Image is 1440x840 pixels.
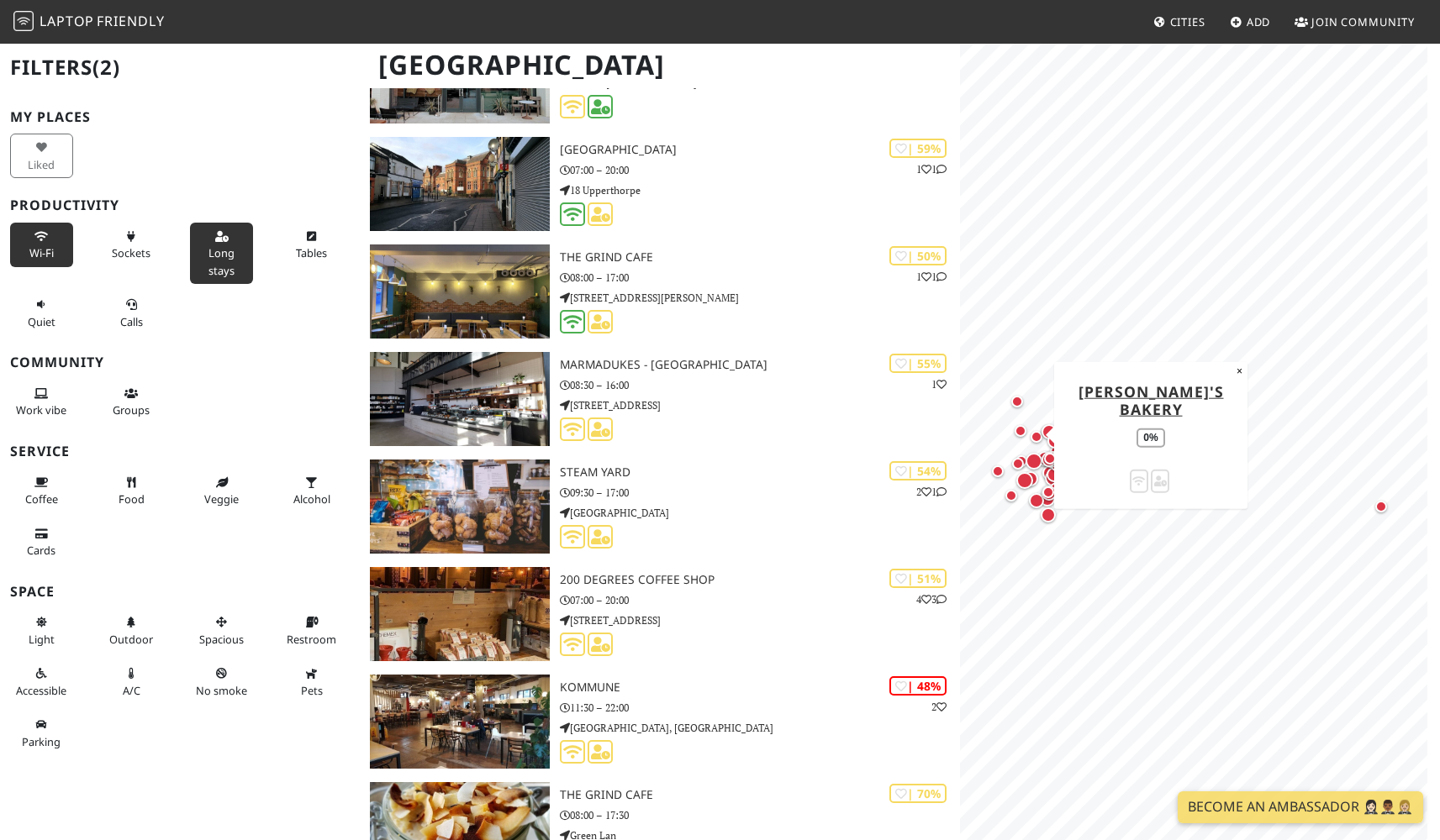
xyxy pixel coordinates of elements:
h2: Filters [10,42,350,93]
h3: Marmadukes - [GEOGRAPHIC_DATA] [560,358,960,372]
p: 2 [931,699,947,715]
div: Map marker [1042,451,1066,475]
div: Map marker [1015,455,1036,475]
button: Veggie [190,469,253,513]
h3: The Grind Cafe [560,250,960,265]
span: Alcohol [293,491,330,507]
div: Map marker [1049,482,1071,504]
p: 09:30 – 17:00 [560,485,960,501]
div: | 55% [889,354,947,373]
a: [PERSON_NAME]'s Bakery [1079,381,1224,418]
button: Restroom [280,608,343,653]
div: | 54% [889,461,947,480]
span: Join Community [1311,14,1415,29]
img: LaptopFriendly [13,11,34,31]
button: Outdoor [100,608,163,653]
h3: Community [10,354,350,370]
div: Map marker [1041,507,1063,529]
h3: Steam Yard [560,465,960,480]
div: Map marker [1026,453,1049,476]
span: Coffee [25,491,58,507]
span: People working [16,402,66,417]
div: | 70% [889,784,947,803]
div: Map marker [1042,486,1063,507]
span: Friendly [97,12,164,30]
div: Map marker [1011,396,1031,416]
a: Marmadukes - Cambridge Street | 55% 1 Marmadukes - [GEOGRAPHIC_DATA] 08:30 – 16:00 [STREET_ADDRESS] [360,352,960,446]
img: 200 Degrees Coffee Shop [370,567,550,661]
button: Food [100,469,163,513]
span: Parking [22,734,61,749]
a: Kommune | 48% 2 Kommune 11:30 – 22:00 [GEOGRAPHIC_DATA], [GEOGRAPHIC_DATA] [360,675,960,769]
div: 0% [1137,428,1164,448]
span: Accessible [16,683,66,698]
p: 08:00 – 17:30 [560,807,960,823]
span: Outdoor area [109,632,153,647]
img: Steam Yard [370,459,550,554]
button: Sockets [100,223,163,267]
h3: My Places [10,109,350,125]
p: 1 1 [916,269,947,285]
p: 1 1 [916,161,947,177]
span: Long stays [208,245,235,277]
div: | 51% [889,569,947,588]
span: Natural light [29,632,55,647]
button: Light [10,608,73,653]
div: Map marker [1012,458,1032,478]
a: Join Community [1288,7,1422,37]
h3: 200 Degrees Coffee Shop [560,573,960,587]
span: Stable Wi-Fi [29,245,54,260]
h3: The Grind Cafe [560,788,960,802]
h3: Kommune [560,680,960,695]
span: Pet friendly [301,683,323,698]
a: Steam Yard | 54% 21 Steam Yard 09:30 – 17:00 [GEOGRAPHIC_DATA] [360,459,960,554]
a: Add [1223,7,1278,37]
button: Coffee [10,469,73,513]
span: Add [1247,14,1271,29]
button: Tables [280,223,343,267]
p: 08:30 – 16:00 [560,377,960,393]
div: | 50% [889,246,947,265]
div: Map marker [1042,486,1063,507]
p: 4 3 [916,591,947,607]
p: [GEOGRAPHIC_DATA] [560,505,960,521]
button: Pets [280,659,343,704]
div: Map marker [1031,431,1051,451]
p: [STREET_ADDRESS][PERSON_NAME] [560,290,960,306]
button: Accessible [10,659,73,704]
span: Credit cards [27,543,55,558]
p: 1 [931,376,947,392]
img: Zest Centre [370,137,550,231]
div: Map marker [1045,470,1068,493]
div: Map marker [1047,467,1068,489]
span: (2) [92,53,120,81]
p: 07:00 – 20:00 [560,162,960,178]
span: Food [119,491,145,507]
p: 11:30 – 22:00 [560,700,960,716]
p: 08:00 – 17:00 [560,270,960,286]
span: Restroom [287,632,336,647]
div: | 48% [889,676,947,696]
span: Laptop [40,12,94,30]
div: Map marker [1029,493,1051,515]
a: Zest Centre | 59% 11 [GEOGRAPHIC_DATA] 07:00 – 20:00 18 Upperthorpe [360,137,960,231]
button: Parking [10,711,73,755]
button: Cards [10,520,73,564]
button: Calls [100,291,163,335]
p: 18 Upperthorpe [560,182,960,198]
span: Group tables [113,402,150,417]
a: Cities [1147,7,1212,37]
p: [STREET_ADDRESS] [560,612,960,628]
button: No smoke [190,659,253,704]
button: Spacious [190,608,253,653]
div: Map marker [1037,451,1059,473]
div: Map marker [1016,472,1040,496]
p: 07:00 – 20:00 [560,592,960,608]
button: A/C [100,659,163,704]
span: Quiet [28,314,55,329]
span: Veggie [204,491,239,507]
div: Map marker [1375,501,1395,521]
a: The Grind Cafe | 50% 11 The Grind Cafe 08:00 – 17:00 [STREET_ADDRESS][PERSON_NAME] [360,244,960,339]
h1: [GEOGRAPHIC_DATA] [365,42,957,88]
h3: Productivity [10,197,350,213]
